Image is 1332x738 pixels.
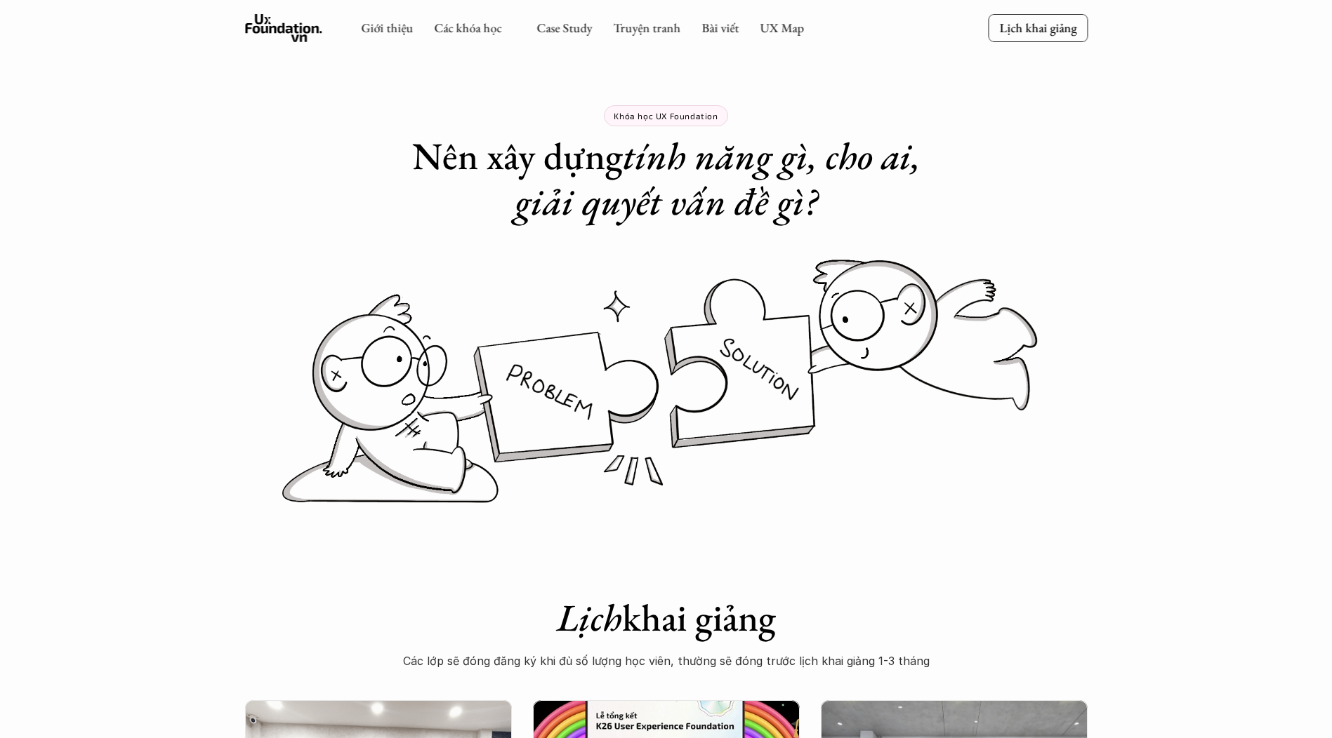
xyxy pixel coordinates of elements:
a: Các khóa học [434,20,501,36]
a: Giới thiệu [361,20,413,36]
a: Case Study [536,20,592,36]
h1: Nên xây dựng [385,133,947,224]
em: tính năng gì, cho ai, giải quyết vấn đề gì? [515,131,929,226]
em: Lịch [557,593,622,642]
h1: khai giảng [385,595,947,640]
a: UX Map [760,20,804,36]
a: Lịch khai giảng [988,14,1088,41]
a: Bài viết [701,20,739,36]
p: Khóa học UX Foundation [614,111,718,121]
p: Lịch khai giảng [999,20,1076,36]
p: Các lớp sẽ đóng đăng ký khi đủ số lượng học viên, thường sẽ đóng trước lịch khai giảng 1-3 tháng [385,650,947,671]
a: Truyện tranh [613,20,680,36]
